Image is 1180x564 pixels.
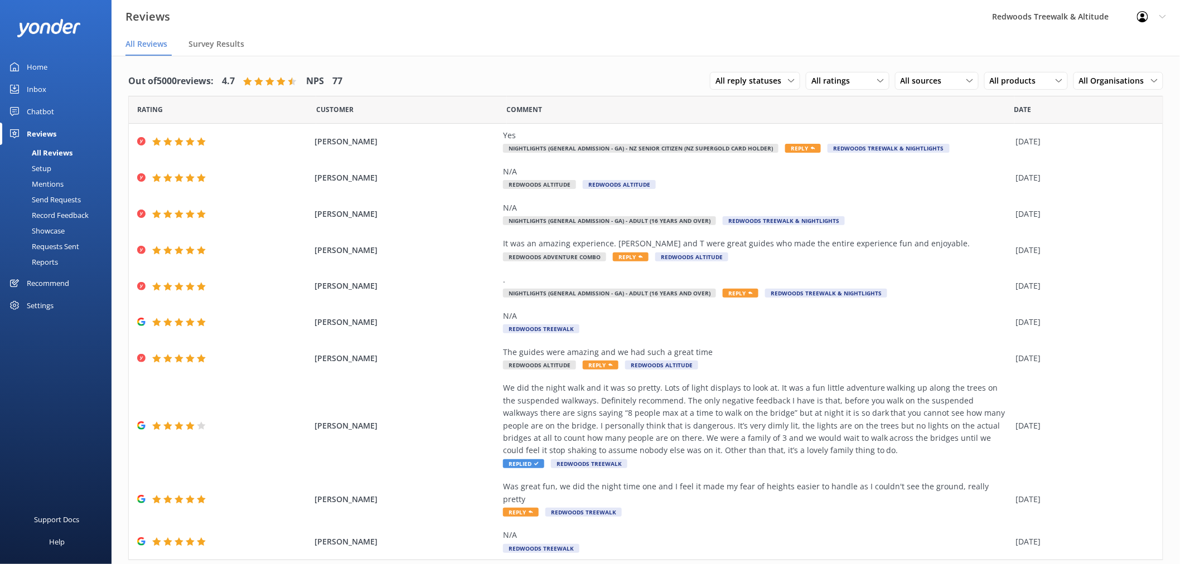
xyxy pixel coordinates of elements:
[315,420,497,432] span: [PERSON_NAME]
[1016,244,1149,256] div: [DATE]
[7,239,79,254] div: Requests Sent
[503,166,1010,178] div: N/A
[503,508,539,517] span: Reply
[27,56,47,78] div: Home
[315,244,497,256] span: [PERSON_NAME]
[332,74,342,89] h4: 77
[315,135,497,148] span: [PERSON_NAME]
[503,346,1010,358] div: The guides were amazing and we had such a great time
[503,129,1010,142] div: Yes
[128,74,214,89] h4: Out of 5000 reviews:
[7,254,58,270] div: Reports
[27,100,54,123] div: Chatbot
[315,280,497,292] span: [PERSON_NAME]
[503,480,1010,505] div: Was great fun, we did the night time one and I feel it made my fear of heights easier to handle a...
[1016,208,1149,220] div: [DATE]
[7,254,112,270] a: Reports
[1016,352,1149,364] div: [DATE]
[723,216,845,225] span: Redwoods Treewalk & Nightlights
[828,144,950,153] span: Redwoods Treewalk & Nightlights
[137,104,163,115] span: Date
[315,352,497,364] span: [PERSON_NAME]
[1016,493,1149,505] div: [DATE]
[990,75,1043,87] span: All products
[7,192,112,207] a: Send Requests
[503,216,716,225] span: Nightlights (General Admission - GA) - Adult (16 years and over)
[583,361,618,369] span: Reply
[222,74,235,89] h4: 4.7
[315,316,497,328] span: [PERSON_NAME]
[27,272,69,294] div: Recommend
[715,75,788,87] span: All reply statuses
[503,361,576,369] span: Redwoods Altitude
[503,459,544,468] span: Replied
[551,459,627,468] span: Redwoods Treewalk
[315,172,497,184] span: [PERSON_NAME]
[27,294,54,317] div: Settings
[316,104,354,115] span: Date
[503,310,1010,322] div: N/A
[7,145,112,161] a: All Reviews
[7,161,51,176] div: Setup
[625,361,698,369] span: Redwoods Altitude
[901,75,949,87] span: All sources
[7,176,64,192] div: Mentions
[188,38,244,50] span: Survey Results
[507,104,543,115] span: Question
[723,289,758,298] span: Reply
[583,180,656,189] span: Redwoods Altitude
[35,508,80,531] div: Support Docs
[811,75,857,87] span: All ratings
[503,237,1010,250] div: It was an amazing experience. [PERSON_NAME] and T were great guides who made the entire experienc...
[613,252,649,261] span: Reply
[27,78,46,100] div: Inbox
[315,536,497,548] span: [PERSON_NAME]
[1016,172,1149,184] div: [DATE]
[503,180,576,189] span: Redwoods Altitude
[785,144,821,153] span: Reply
[7,239,112,254] a: Requests Sent
[503,202,1010,214] div: N/A
[503,274,1010,286] div: .
[7,223,112,239] a: Showcase
[7,176,112,192] a: Mentions
[655,252,728,261] span: Redwoods Altitude
[27,123,56,145] div: Reviews
[503,382,1010,456] div: We did the night walk and it was so pretty. Lots of light displays to look at. It was a fun littl...
[315,208,497,220] span: [PERSON_NAME]
[7,207,89,223] div: Record Feedback
[306,74,324,89] h4: NPS
[7,223,65,239] div: Showcase
[17,19,81,37] img: yonder-white-logo.png
[7,207,112,223] a: Record Feedback
[125,38,167,50] span: All Reviews
[765,289,887,298] span: Redwoods Treewalk & Nightlights
[125,8,170,26] h3: Reviews
[503,529,1010,541] div: N/A
[1079,75,1151,87] span: All Organisations
[49,531,65,553] div: Help
[7,192,81,207] div: Send Requests
[1014,104,1032,115] span: Date
[503,144,778,153] span: Nightlights (General Admission - GA) - NZ Senior Citizen (NZ SuperGold Card Holder)
[503,324,579,333] span: Redwoods Treewalk
[1016,280,1149,292] div: [DATE]
[1016,135,1149,148] div: [DATE]
[1016,536,1149,548] div: [DATE]
[503,252,606,261] span: Redwoods Adventure Combo
[1016,316,1149,328] div: [DATE]
[545,508,622,517] span: Redwoods Treewalk
[7,145,72,161] div: All Reviews
[7,161,112,176] a: Setup
[315,493,497,505] span: [PERSON_NAME]
[503,544,579,553] span: Redwoods Treewalk
[1016,420,1149,432] div: [DATE]
[503,289,716,298] span: Nightlights (General Admission - GA) - Adult (16 years and over)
